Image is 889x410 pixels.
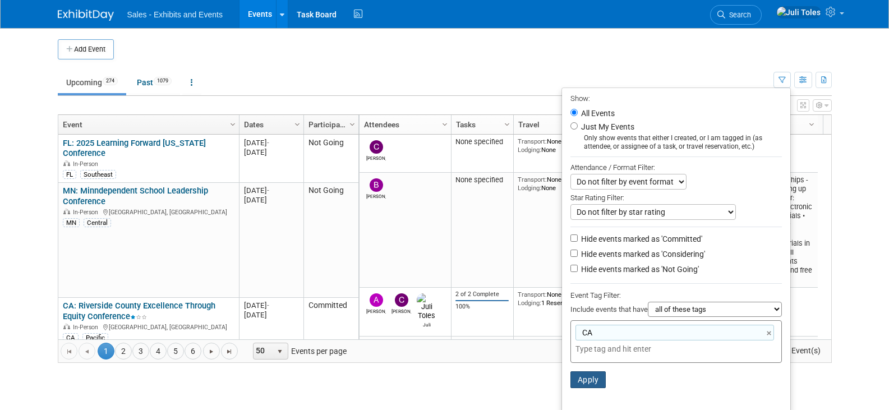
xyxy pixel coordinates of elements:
[370,178,383,192] img: Brendan Thompson
[244,195,298,205] div: [DATE]
[80,170,116,179] div: Southeast
[203,343,220,360] a: Go to the next page
[244,115,296,134] a: Dates
[570,302,782,320] div: Include events that have
[207,347,216,356] span: Go to the next page
[228,120,237,129] span: Column Settings
[73,324,102,331] span: In-Person
[346,115,358,132] a: Column Settings
[58,10,114,21] img: ExhibitDay
[84,218,111,227] div: Central
[570,134,782,151] div: Only show events that either I created, or I am tagged in (as attendee, or assignee of a task, or...
[417,320,436,328] div: Juli Toles
[225,347,234,356] span: Go to the last page
[63,333,79,342] div: CA
[303,183,358,298] td: Not Going
[725,11,751,19] span: Search
[776,6,821,19] img: Juli Toles
[73,209,102,216] span: In-Person
[238,343,358,360] span: Events per page
[65,347,73,356] span: Go to the first page
[132,343,149,360] a: 3
[58,39,114,59] button: Add Event
[370,140,383,154] img: Christine Lurz
[244,138,298,148] div: [DATE]
[767,327,774,340] a: ×
[58,72,126,93] a: Upcoming274
[570,190,782,204] div: Star Rating Filter:
[370,293,383,307] img: Alicia Weeks
[580,327,592,338] span: CA
[61,343,77,360] a: Go to the first page
[395,293,408,307] img: Christine Lurz
[417,293,436,320] img: Juli Toles
[185,343,201,360] a: 6
[503,120,512,129] span: Column Settings
[303,298,358,347] td: Committed
[221,343,238,360] a: Go to the last page
[518,137,586,154] div: None None
[579,109,615,117] label: All Events
[518,115,583,134] a: Travel
[455,137,509,146] div: None specified
[455,303,509,311] div: 100%
[63,218,80,227] div: MN
[455,176,509,185] div: None specified
[115,343,132,360] a: 2
[308,115,351,134] a: Participation
[291,115,303,132] a: Column Settings
[579,233,702,245] label: Hide events marked as 'Committed'
[518,299,541,307] span: Lodging:
[244,310,298,320] div: [DATE]
[63,301,215,321] a: CA: Riverside County Excellence Through Equity Conference
[82,347,91,356] span: Go to the previous page
[710,5,762,25] a: Search
[570,161,782,174] div: Attendance / Format Filter:
[440,120,449,129] span: Column Settings
[63,138,206,159] a: FL: 2025 Learning Forward [US_STATE] Conference
[807,120,816,129] span: Column Settings
[579,121,634,132] label: Just My Events
[518,146,541,154] span: Lodging:
[391,307,411,314] div: Christine Lurz
[150,343,167,360] a: 4
[364,115,444,134] a: Attendees
[227,115,239,132] a: Column Settings
[439,115,451,132] a: Column Settings
[127,10,223,19] span: Sales - Exhibits and Events
[63,207,234,216] div: [GEOGRAPHIC_DATA], [GEOGRAPHIC_DATA]
[244,148,298,157] div: [DATE]
[63,170,76,179] div: FL
[98,343,114,360] span: 1
[455,291,509,298] div: 2 of 2 Complete
[570,289,782,302] div: Event Tag Filter:
[348,120,357,129] span: Column Settings
[579,248,705,260] label: Hide events marked as 'Considering'
[267,139,269,147] span: -
[63,209,70,214] img: In-Person Event
[303,135,358,183] td: Not Going
[63,160,70,166] img: In-Person Event
[79,343,95,360] a: Go to the previous page
[275,347,284,356] span: select
[575,343,733,354] input: Type tag and hit enter
[518,137,547,145] span: Transport:
[128,72,180,93] a: Past1079
[167,343,184,360] a: 5
[501,115,513,132] a: Column Settings
[805,115,818,132] a: Column Settings
[254,343,273,359] span: 50
[63,115,232,134] a: Event
[103,77,118,85] span: 274
[63,324,70,329] img: In-Person Event
[73,160,102,168] span: In-Person
[518,291,547,298] span: Transport:
[456,115,506,134] a: Tasks
[579,264,699,275] label: Hide events marked as 'Not Going'
[267,301,269,310] span: -
[570,371,606,388] button: Apply
[518,176,586,192] div: None None
[244,186,298,195] div: [DATE]
[244,301,298,310] div: [DATE]
[267,186,269,195] span: -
